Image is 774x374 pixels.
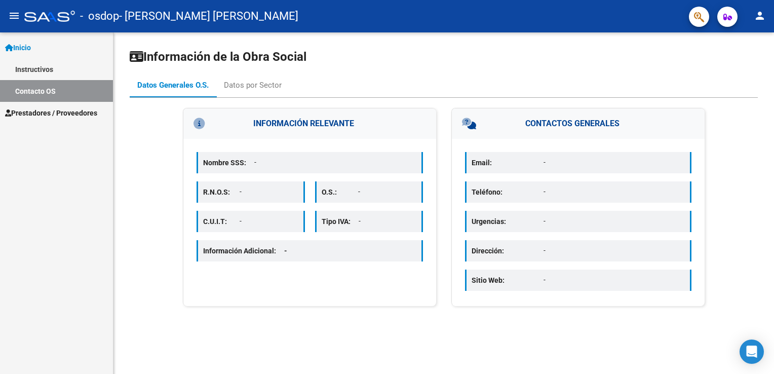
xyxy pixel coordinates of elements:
p: - [240,186,298,197]
div: Open Intercom Messenger [740,340,764,364]
span: - [284,247,287,255]
mat-icon: menu [8,10,20,22]
p: C.U.I.T: [203,216,240,227]
p: - [544,245,685,256]
p: - [240,216,298,227]
h1: Información de la Obra Social [130,49,758,65]
p: Nombre SSS: [203,157,254,168]
mat-icon: person [754,10,766,22]
span: Inicio [5,42,31,53]
div: Datos Generales O.S. [137,80,209,91]
p: - [359,216,417,227]
p: Urgencias: [472,216,544,227]
p: R.N.O.S: [203,186,240,198]
div: Datos por Sector [224,80,282,91]
p: Email: [472,157,544,168]
p: - [544,157,685,168]
p: - [358,186,416,197]
p: - [254,157,416,168]
p: Sitio Web: [472,275,544,286]
p: - [544,216,685,227]
p: - [544,186,685,197]
p: Dirección: [472,245,544,256]
p: O.S.: [322,186,358,198]
span: - osdop [80,5,119,27]
h3: INFORMACIÓN RELEVANTE [183,108,436,139]
h3: CONTACTOS GENERALES [452,108,705,139]
p: Información Adicional: [203,245,295,256]
p: Tipo IVA: [322,216,359,227]
span: Prestadores / Proveedores [5,107,97,119]
p: Teléfono: [472,186,544,198]
span: - [PERSON_NAME] [PERSON_NAME] [119,5,298,27]
p: - [544,275,685,285]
